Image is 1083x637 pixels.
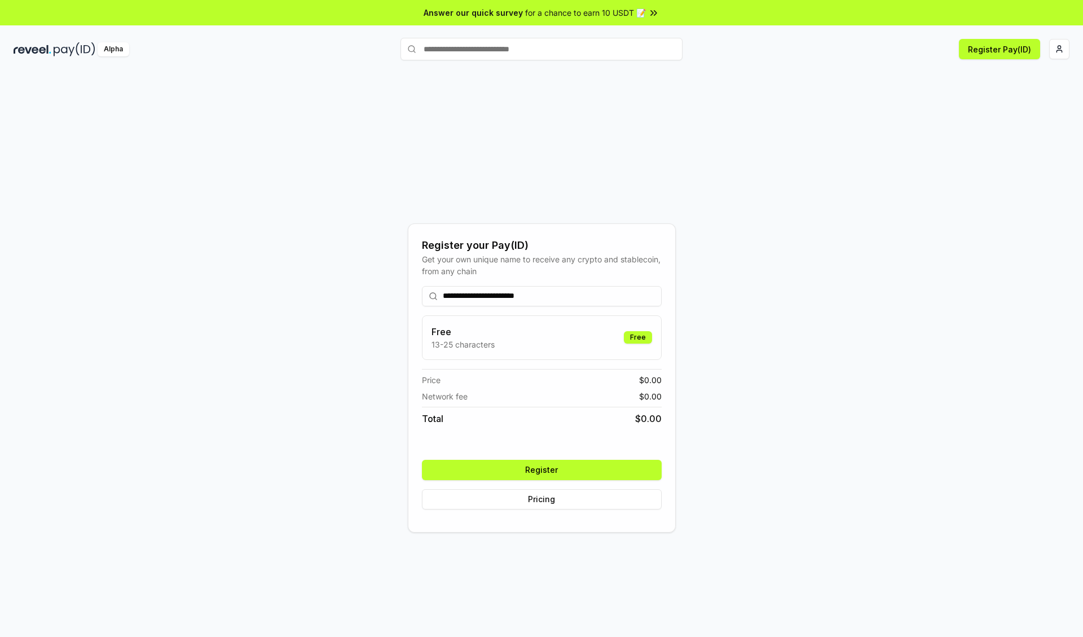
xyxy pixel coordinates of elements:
[422,374,441,386] span: Price
[422,253,662,277] div: Get your own unique name to receive any crypto and stablecoin, from any chain
[635,412,662,425] span: $ 0.00
[98,42,129,56] div: Alpha
[54,42,95,56] img: pay_id
[959,39,1040,59] button: Register Pay(ID)
[432,325,495,339] h3: Free
[14,42,51,56] img: reveel_dark
[422,460,662,480] button: Register
[639,374,662,386] span: $ 0.00
[624,331,652,344] div: Free
[422,489,662,509] button: Pricing
[422,238,662,253] div: Register your Pay(ID)
[525,7,646,19] span: for a chance to earn 10 USDT 📝
[422,390,468,402] span: Network fee
[424,7,523,19] span: Answer our quick survey
[639,390,662,402] span: $ 0.00
[432,339,495,350] p: 13-25 characters
[422,412,443,425] span: Total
